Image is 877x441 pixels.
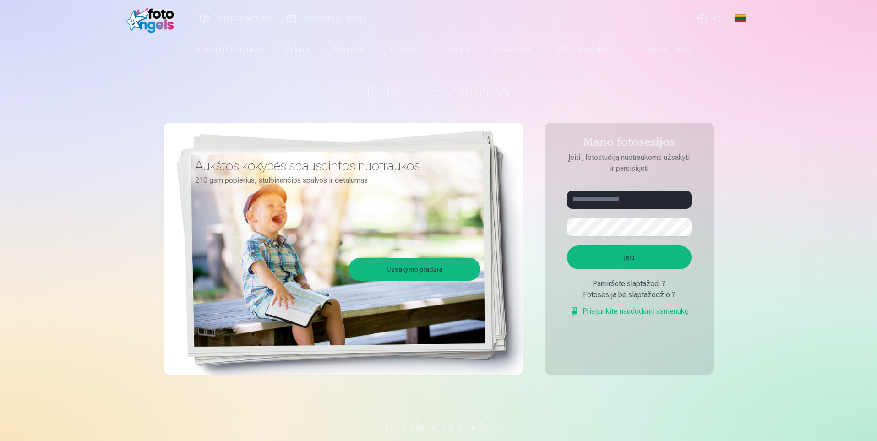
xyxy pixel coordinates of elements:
[274,37,322,62] a: Rinkiniai
[622,37,703,62] a: Visos prekės
[567,245,692,269] button: Įeiti
[164,84,714,101] h1: Ryškiausi fotoprisiminimai
[174,37,274,62] a: Spausdinti nuotraukas
[567,278,692,289] div: Pamiršote slaptažodį ?
[570,306,689,317] a: Prisijunkite naudodami asmenukę
[195,158,474,174] h3: Aukštos kokybės spausdintos nuotraukos
[558,152,701,174] p: Įeiti į fotostudiją nuotraukoms užsakyti ir parsisiųsti
[558,136,701,152] h4: Mano fotosesijos
[376,37,428,62] a: Puodeliai
[483,37,542,62] a: Kalendoriai
[428,37,483,62] a: Suvenyrai
[171,419,706,435] h3: Spausdinti nuotraukas
[322,37,376,62] a: Magnetai
[126,4,179,33] img: /fa2
[195,174,474,187] p: 210 gsm popierius, stulbinančios spalvos ir detalumas
[542,37,622,62] a: Raktų pakabukas
[350,259,479,279] a: Užsakymo pradžia
[567,289,692,300] div: Fotosesija be slaptažodžio ?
